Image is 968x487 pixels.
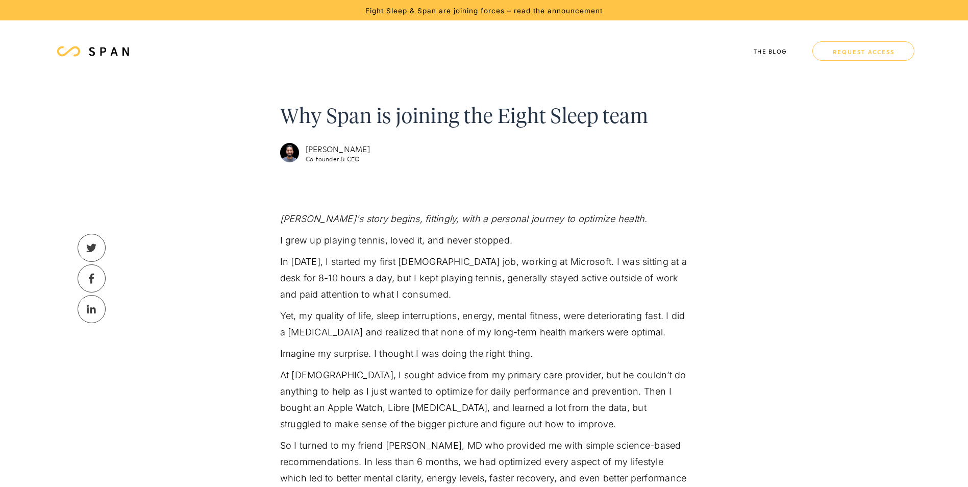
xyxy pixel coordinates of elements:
[280,213,648,224] em: [PERSON_NAME]'s story begins, fittingly, with a personal journey to optimize health.
[280,346,688,362] p: Imagine my surprise. I thought I was doing the right thing.
[78,234,106,262] a: 
[754,48,787,54] div: The Blog
[365,6,603,15] a: Eight Sleep & Span are joining forces – read the announcement
[280,308,688,340] p: Yet, my quality of life, sleep interruptions, energy, mental fitness, were deteriorating fast. I ...
[86,243,97,253] div: 
[78,295,106,323] a: 
[738,31,802,71] a: The Blog
[306,156,370,162] h3: Co-founder & CEO
[280,102,649,133] h1: Why Span is joining the Eight Sleep team
[280,232,688,249] p: I grew up playing tennis, loved it, and never stopped.
[89,274,94,284] div: 
[280,254,688,303] p: In [DATE], I started my first [DEMOGRAPHIC_DATA] job, working at Microsoft. I was sitting at a de...
[812,41,914,61] a: request access
[78,264,106,293] a: 
[306,143,370,154] h2: [PERSON_NAME]
[280,367,688,432] p: At [DEMOGRAPHIC_DATA], I sought advice from my primary care provider, but he couldn’t do anything...
[87,304,96,314] div: 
